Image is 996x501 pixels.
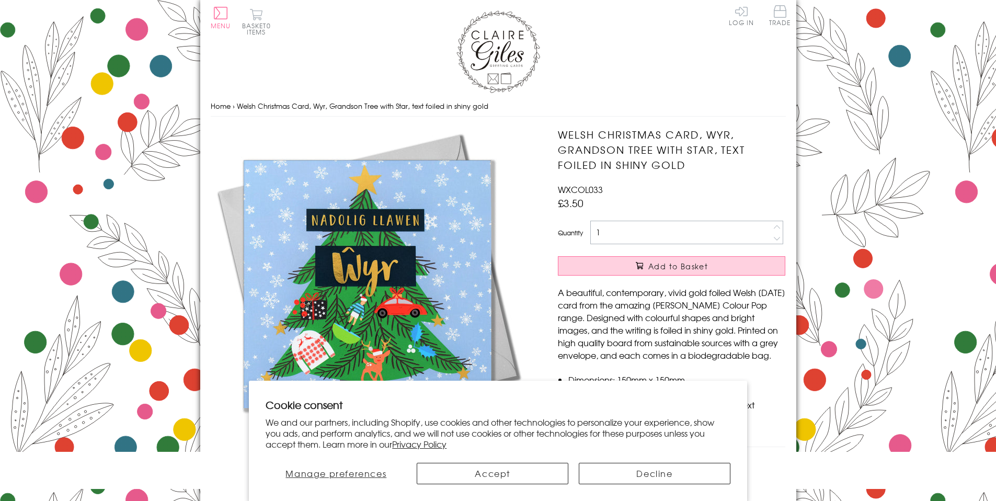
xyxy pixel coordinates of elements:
[558,183,603,196] span: WXCOL033
[558,228,583,237] label: Quantity
[558,127,785,172] h1: Welsh Christmas Card, Wyr, Grandson Tree with Star, text foiled in shiny gold
[211,21,231,30] span: Menu
[211,96,786,117] nav: breadcrumbs
[558,196,583,210] span: £3.50
[285,467,386,480] span: Manage preferences
[211,101,231,111] a: Home
[648,261,708,271] span: Add to Basket
[417,463,568,484] button: Accept
[558,286,785,361] p: A beautiful, contemporary, vivid gold foiled Welsh [DATE] card from the amazing [PERSON_NAME] Col...
[247,21,271,37] span: 0 items
[266,397,730,412] h2: Cookie consent
[266,463,406,484] button: Manage preferences
[242,8,271,35] button: Basket0 items
[266,417,730,449] p: We and our partners, including Shopify, use cookies and other technologies to personalize your ex...
[769,5,791,28] a: Trade
[211,127,524,441] img: Welsh Christmas Card, Wyr, Grandson Tree with Star, text foiled in shiny gold
[237,101,488,111] span: Welsh Christmas Card, Wyr, Grandson Tree with Star, text foiled in shiny gold
[568,373,785,386] li: Dimensions: 150mm x 150mm
[729,5,754,26] a: Log In
[558,256,785,276] button: Add to Basket
[211,7,231,29] button: Menu
[233,101,235,111] span: ›
[392,438,447,450] a: Privacy Policy
[456,10,540,93] img: Claire Giles Greetings Cards
[579,463,730,484] button: Decline
[769,5,791,26] span: Trade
